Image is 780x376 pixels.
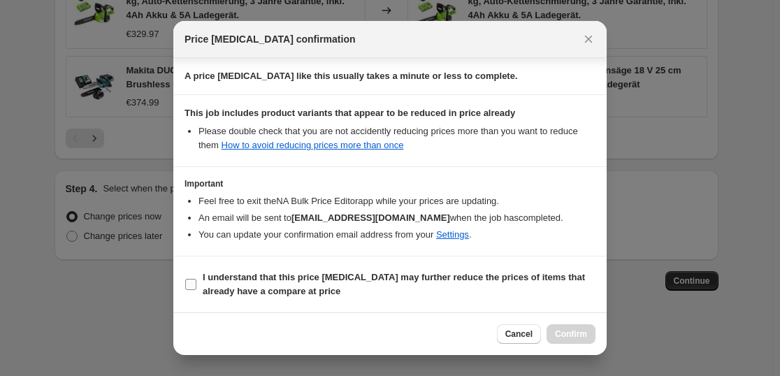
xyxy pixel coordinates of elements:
b: I understand that this price [MEDICAL_DATA] may further reduce the prices of items that already h... [203,272,585,296]
h3: Important [185,178,595,189]
span: Price [MEDICAL_DATA] confirmation [185,32,356,46]
b: A price [MEDICAL_DATA] like this usually takes a minute or less to complete. [185,71,518,81]
span: Cancel [505,328,533,340]
li: You can update your confirmation email address from your . [198,228,595,242]
li: An email will be sent to when the job has completed . [198,211,595,225]
a: Settings [436,229,469,240]
li: Feel free to exit the NA Bulk Price Editor app while your prices are updating. [198,194,595,208]
a: How to avoid reducing prices more than once [222,140,404,150]
button: Cancel [497,324,541,344]
b: [EMAIL_ADDRESS][DOMAIN_NAME] [291,212,450,223]
li: Please double check that you are not accidently reducing prices more than you want to reduce them [198,124,595,152]
b: This job includes product variants that appear to be reduced in price already [185,108,515,118]
button: Close [579,29,598,49]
